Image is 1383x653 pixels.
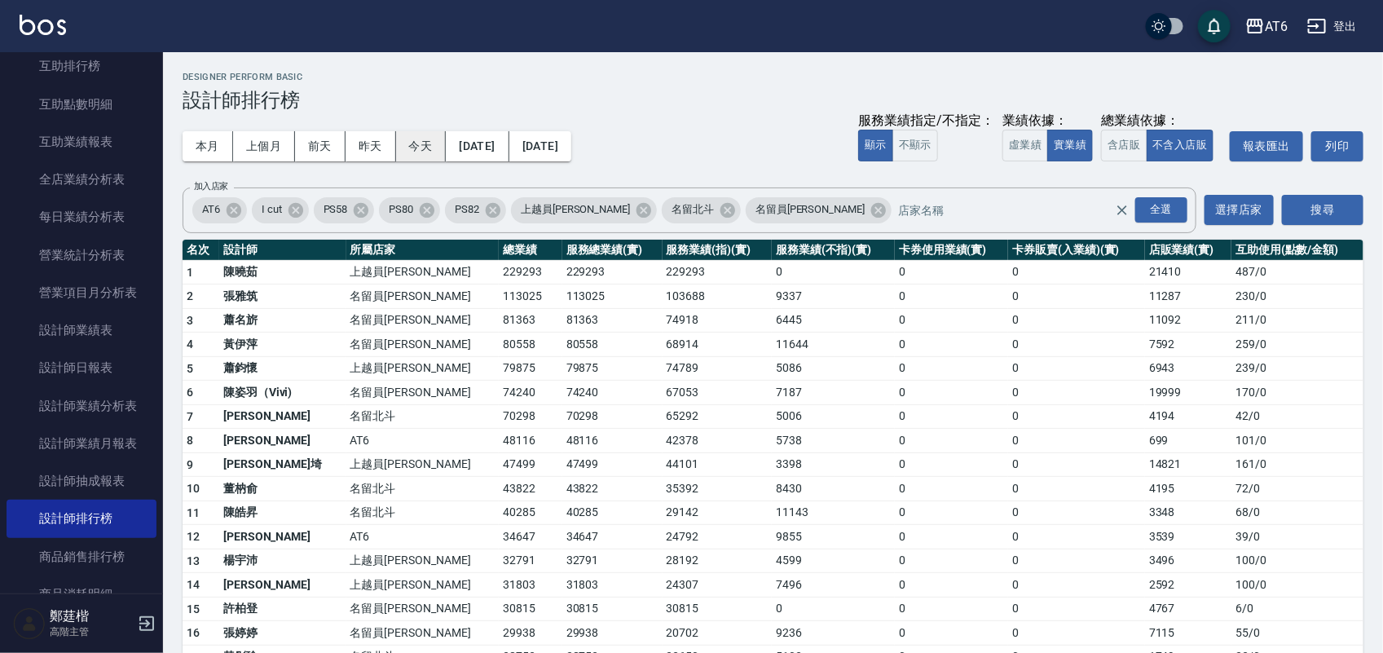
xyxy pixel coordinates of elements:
a: 報表匯出 [1230,131,1303,161]
td: 名留北斗 [346,477,499,501]
td: 0 [895,525,1008,549]
div: AT6 [192,197,247,223]
td: 103688 [663,285,773,309]
td: 48116 [562,429,663,453]
p: 高階主管 [50,624,133,639]
span: 11 [187,506,200,519]
td: 161 / 0 [1231,452,1363,477]
td: 32791 [499,549,562,573]
td: 100 / 0 [1231,549,1363,573]
a: 互助點數明細 [7,86,156,123]
td: 0 [772,597,895,621]
a: 互助排行榜 [7,47,156,85]
td: 0 [1008,452,1145,477]
button: 登出 [1301,11,1363,42]
td: 699 [1145,429,1231,453]
td: [PERSON_NAME] [219,404,346,429]
div: PS82 [445,197,506,223]
td: 67053 [663,381,773,405]
td: 6 / 0 [1231,597,1363,621]
td: 2592 [1145,573,1231,598]
td: 81363 [499,308,562,333]
td: 24792 [663,525,773,549]
td: 3496 [1145,549,1231,573]
td: 0 [1008,308,1145,333]
th: 卡券販賣(入業績)(實) [1008,240,1145,261]
span: 15 [187,602,200,615]
td: 0 [895,285,1008,309]
td: 70298 [562,404,663,429]
td: 74240 [499,381,562,405]
td: 43822 [562,477,663,501]
span: 10 [187,482,200,495]
td: 6445 [772,308,895,333]
td: 0 [895,452,1008,477]
div: 上越員[PERSON_NAME] [511,197,657,223]
td: 上越員[PERSON_NAME] [346,573,499,598]
td: 0 [1008,501,1145,525]
td: 72 / 0 [1231,477,1363,501]
td: 0 [895,404,1008,429]
a: 營業統計分析表 [7,236,156,274]
td: 0 [1008,621,1145,646]
td: 5006 [772,404,895,429]
td: 上越員[PERSON_NAME] [346,452,499,477]
td: 名留北斗 [346,404,499,429]
td: 楊宇沛 [219,549,346,573]
th: 服務業績(指)(實) [663,240,773,261]
td: 董枘俞 [219,477,346,501]
button: 不含入店販 [1147,130,1214,161]
span: 上越員[PERSON_NAME] [511,201,640,218]
td: 230 / 0 [1231,285,1363,309]
span: 名留北斗 [662,201,724,218]
td: 74789 [663,356,773,381]
td: 0 [895,549,1008,573]
a: 互助業績報表 [7,123,156,161]
th: 卡券使用業績(實) [895,240,1008,261]
input: 店家名稱 [894,196,1143,224]
td: 上越員[PERSON_NAME] [346,260,499,285]
td: 14821 [1145,452,1231,477]
td: 19999 [1145,381,1231,405]
td: 100 / 0 [1231,573,1363,598]
th: 總業績 [499,240,562,261]
td: 31803 [499,573,562,598]
td: 0 [895,308,1008,333]
td: 79875 [562,356,663,381]
td: 74918 [663,308,773,333]
td: 113025 [562,285,663,309]
td: 0 [1008,429,1145,453]
td: 47499 [499,452,562,477]
td: [PERSON_NAME] [219,573,346,598]
td: 4194 [1145,404,1231,429]
a: 設計師排行榜 [7,500,156,537]
td: 34647 [499,525,562,549]
td: 43822 [499,477,562,501]
span: PS58 [314,201,358,218]
span: 16 [187,626,200,639]
td: 24307 [663,573,773,598]
div: AT6 [1265,16,1288,37]
h2: Designer Perform Basic [183,72,1363,82]
button: Clear [1111,199,1134,222]
td: 487 / 0 [1231,260,1363,285]
a: 設計師日報表 [7,349,156,386]
td: 0 [895,501,1008,525]
div: PS58 [314,197,375,223]
td: 張婷婷 [219,621,346,646]
a: 設計師抽成報表 [7,462,156,500]
div: 業績依據： [1002,113,1093,130]
td: 40285 [499,501,562,525]
td: 6943 [1145,356,1231,381]
td: 蕭名旂 [219,308,346,333]
button: 不顯示 [892,130,938,161]
td: [PERSON_NAME] [219,429,346,453]
span: 14 [187,578,200,591]
td: 11092 [1145,308,1231,333]
button: 今天 [396,131,447,161]
td: 42 / 0 [1231,404,1363,429]
td: 上越員[PERSON_NAME] [346,356,499,381]
button: 顯示 [858,130,893,161]
img: Person [13,607,46,640]
td: 32791 [562,549,663,573]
